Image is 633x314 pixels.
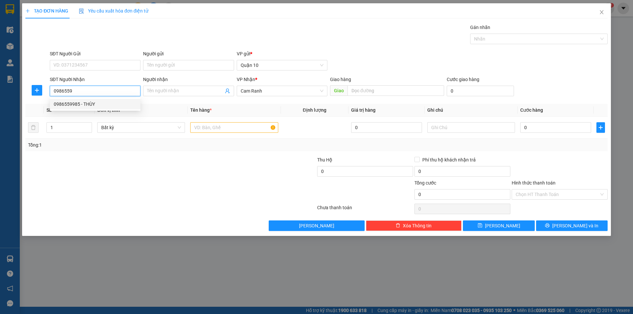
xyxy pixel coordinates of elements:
[241,86,323,96] span: Cam Ranh
[592,3,611,22] button: Close
[143,50,234,57] div: Người gửi
[596,122,605,133] button: plus
[50,99,140,109] div: 0986559985 - THÙY
[28,141,244,149] div: Tổng: 1
[478,223,482,228] span: save
[366,220,462,231] button: deleteXóa Thông tin
[8,43,34,85] b: Hòa [GEOGRAPHIC_DATA]
[536,220,608,231] button: printer[PERSON_NAME] và In
[225,88,230,94] span: user-add
[32,88,42,93] span: plus
[330,77,351,82] span: Giao hàng
[32,85,42,96] button: plus
[143,76,234,83] div: Người nhận
[303,107,326,113] span: Định lượng
[241,60,323,70] span: Quận 10
[55,25,91,30] b: [DOMAIN_NAME]
[463,220,534,231] button: save[PERSON_NAME]
[552,222,598,229] span: [PERSON_NAME] và In
[347,85,444,96] input: Dọc đường
[330,85,347,96] span: Giao
[396,223,400,228] span: delete
[55,31,91,40] li: (c) 2017
[425,104,518,117] th: Ghi chú
[25,9,30,13] span: plus
[403,222,432,229] span: Xóa Thông tin
[316,204,414,215] div: Chưa thanh toán
[50,50,140,57] div: SĐT Người Gửi
[190,107,212,113] span: Tên hàng
[28,122,39,133] button: delete
[317,157,332,162] span: Thu Hộ
[414,180,436,186] span: Tổng cước
[237,77,255,82] span: VP Nhận
[427,122,515,133] input: Ghi Chú
[512,180,556,186] label: Hình thức thanh toán
[351,107,376,113] span: Giá trị hàng
[597,125,605,130] span: plus
[79,8,148,14] span: Yêu cầu xuất hóa đơn điện tử
[54,100,136,108] div: 0986559985 - THÙY
[72,8,87,24] img: logo.jpg
[485,222,520,229] span: [PERSON_NAME]
[447,77,479,82] label: Cước giao hàng
[46,107,52,113] span: SL
[237,50,327,57] div: VP gửi
[447,86,514,96] input: Cước giao hàng
[101,123,181,132] span: Bất kỳ
[545,223,550,228] span: printer
[269,220,365,231] button: [PERSON_NAME]
[50,76,140,83] div: SĐT Người Nhận
[79,9,84,14] img: icon
[470,25,490,30] label: Gán nhãn
[190,122,278,133] input: VD: Bàn, Ghế
[599,10,604,15] span: close
[351,122,422,133] input: 0
[420,156,478,163] span: Phí thu hộ khách nhận trả
[41,10,65,41] b: Gửi khách hàng
[25,8,68,14] span: TẠO ĐƠN HÀNG
[520,107,543,113] span: Cước hàng
[299,222,334,229] span: [PERSON_NAME]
